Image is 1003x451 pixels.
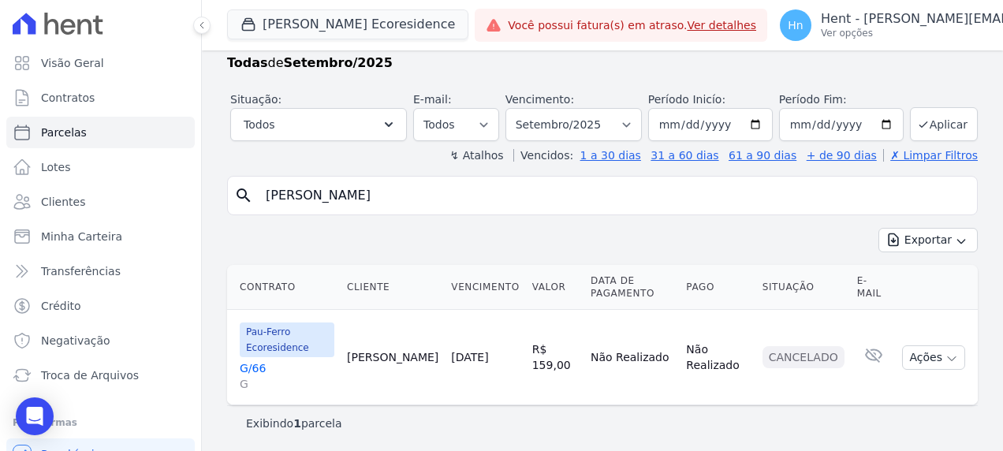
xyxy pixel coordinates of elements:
th: Contrato [227,265,341,310]
a: Negativação [6,325,195,356]
label: E-mail: [413,93,452,106]
a: + de 90 dias [807,149,877,162]
span: Transferências [41,263,121,279]
div: Cancelado [763,346,845,368]
a: 61 a 90 dias [729,149,796,162]
a: 1 a 30 dias [580,149,641,162]
i: search [234,186,253,205]
button: [PERSON_NAME] Ecoresidence [227,9,468,39]
a: Minha Carteira [6,221,195,252]
label: Situação: [230,93,282,106]
a: Transferências [6,255,195,287]
span: Todos [244,115,274,134]
span: G [240,376,334,392]
a: Clientes [6,186,195,218]
div: Plataformas [13,413,188,432]
a: Crédito [6,290,195,322]
span: Clientes [41,194,85,210]
td: Não Realizado [680,310,755,405]
a: Lotes [6,151,195,183]
td: R$ 159,00 [526,310,584,405]
label: ↯ Atalhos [449,149,503,162]
th: Valor [526,265,584,310]
th: Situação [756,265,851,310]
label: Vencimento: [505,93,574,106]
span: Parcelas [41,125,87,140]
span: Troca de Arquivos [41,367,139,383]
a: Troca de Arquivos [6,360,195,391]
input: Buscar por nome do lote ou do cliente [256,180,971,211]
a: Contratos [6,82,195,114]
th: Data de Pagamento [584,265,680,310]
span: Lotes [41,159,71,175]
b: 1 [293,417,301,430]
th: E-mail [851,265,897,310]
label: Período Inicío: [648,93,725,106]
a: 31 a 60 dias [651,149,718,162]
button: Aplicar [910,107,978,141]
strong: Todas [227,55,268,70]
th: Pago [680,265,755,310]
a: G/66G [240,360,334,392]
span: Minha Carteira [41,229,122,244]
a: Visão Geral [6,47,195,79]
button: Exportar [878,228,978,252]
div: Open Intercom Messenger [16,397,54,435]
a: [DATE] [451,351,488,363]
span: Contratos [41,90,95,106]
a: Parcelas [6,117,195,148]
span: Visão Geral [41,55,104,71]
label: Vencidos: [513,149,573,162]
span: Pau-Ferro Ecoresidence [240,322,334,357]
label: Período Fim: [779,91,904,108]
a: ✗ Limpar Filtros [883,149,978,162]
a: Ver detalhes [687,19,756,32]
p: Exibindo parcela [246,416,342,431]
th: Vencimento [445,265,525,310]
span: Negativação [41,333,110,348]
button: Todos [230,108,407,141]
p: de [227,54,393,73]
th: Cliente [341,265,445,310]
span: Você possui fatura(s) em atraso. [508,17,756,34]
span: Crédito [41,298,81,314]
strong: Setembro/2025 [284,55,393,70]
span: Hn [788,20,803,31]
td: Não Realizado [584,310,680,405]
td: [PERSON_NAME] [341,310,445,405]
button: Ações [902,345,965,370]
